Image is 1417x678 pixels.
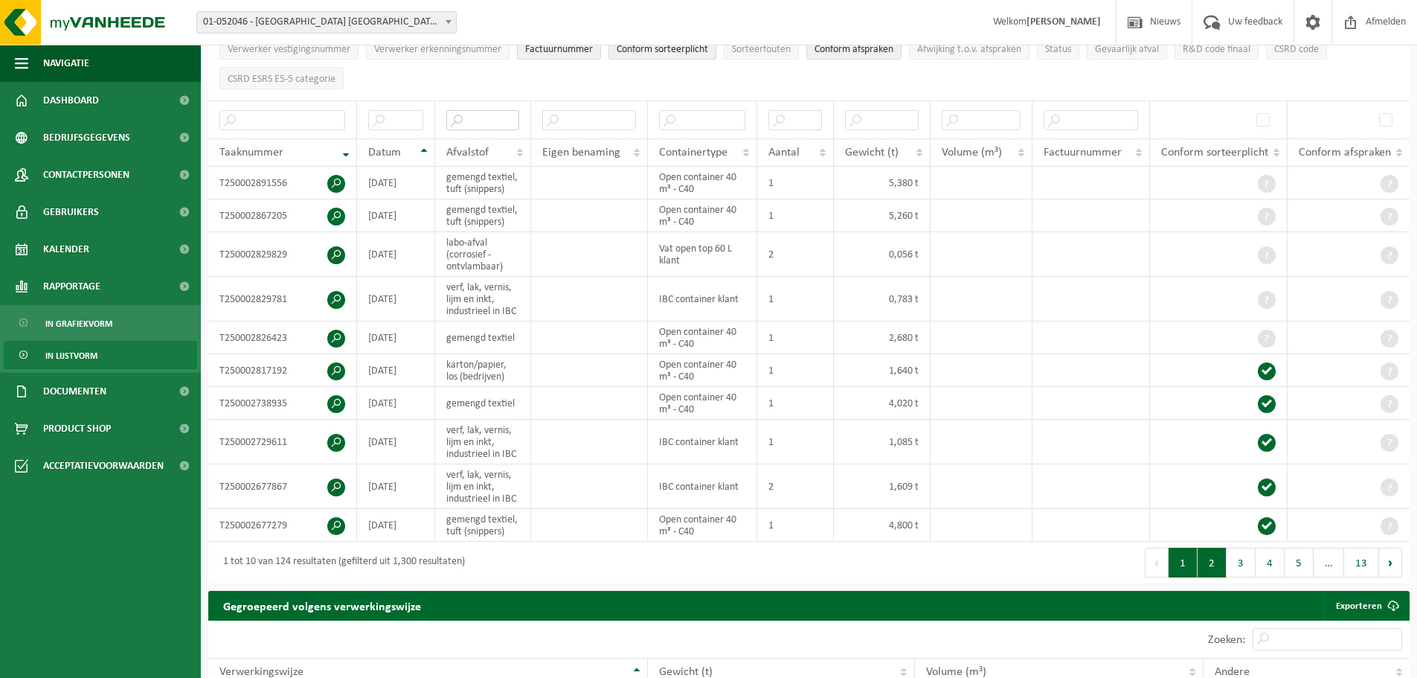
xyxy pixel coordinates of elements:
td: gemengd textiel [435,387,531,420]
button: 2 [1198,548,1227,578]
span: Rapportage [43,268,100,305]
button: Verwerker erkenningsnummerVerwerker erkenningsnummer: Activate to sort [366,37,510,60]
td: T250002867205 [208,199,357,232]
span: Afvalstof [446,147,489,159]
span: Conform afspraken [1299,147,1391,159]
td: [DATE] [357,387,435,420]
span: Containertype [659,147,727,159]
button: Conform afspraken : Activate to sort [806,37,902,60]
td: verf, lak, vernis, lijm en inkt, industrieel in IBC [435,420,531,464]
td: gemengd textiel, tuft (snippers) [435,509,531,542]
td: 1,640 t [834,354,931,387]
td: T250002738935 [208,387,357,420]
span: Bedrijfsgegevens [43,119,130,156]
td: karton/papier, los (bedrijven) [435,354,531,387]
td: T250002829781 [208,277,357,322]
span: In grafiekvorm [45,310,112,338]
td: Open container 40 m³ - C40 [648,509,757,542]
span: Afwijking t.o.v. afspraken [917,44,1021,55]
td: 0,783 t [834,277,931,322]
button: CSRD ESRS E5-5 categorieCSRD ESRS E5-5 categorie: Activate to sort [219,67,344,89]
td: T250002677279 [208,509,357,542]
td: [DATE] [357,464,435,509]
button: Previous [1145,548,1169,578]
td: [DATE] [357,277,435,322]
span: Gewicht (t) [659,666,713,678]
td: 1 [757,509,834,542]
td: Open container 40 m³ - C40 [648,199,757,232]
td: [DATE] [357,167,435,199]
td: 4,020 t [834,387,931,420]
td: [DATE] [357,354,435,387]
td: [DATE] [357,509,435,542]
td: gemengd textiel [435,322,531,354]
td: IBC container klant [648,464,757,509]
td: 1 [757,167,834,199]
div: 1 tot 10 van 124 resultaten (gefilterd uit 1,300 resultaten) [216,549,465,576]
td: T250002729611 [208,420,357,464]
span: Kalender [43,231,89,268]
span: Gewicht (t) [845,147,899,159]
td: 2 [757,232,834,277]
td: 4,800 t [834,509,931,542]
td: verf, lak, vernis, lijm en inkt, industrieel in IBC [435,277,531,322]
button: FactuurnummerFactuurnummer: Activate to sort [517,37,601,60]
td: 1 [757,199,834,232]
button: Afwijking t.o.v. afsprakenAfwijking t.o.v. afspraken: Activate to sort [909,37,1029,60]
td: T250002817192 [208,354,357,387]
span: Gebruikers [43,194,99,231]
button: Next [1379,548,1402,578]
span: Product Shop [43,410,111,447]
a: In lijstvorm [4,341,197,369]
span: Andere [1215,666,1250,678]
td: Open container 40 m³ - C40 [648,167,757,199]
td: 2,680 t [834,322,931,354]
span: Volume (m³) [942,147,1002,159]
td: T250002829829 [208,232,357,277]
span: Verwerker erkenningsnummer [374,44,501,55]
span: Acceptatievoorwaarden [43,447,164,484]
td: 1,609 t [834,464,931,509]
span: CSRD code [1274,44,1319,55]
span: Verwerkingswijze [219,666,303,678]
td: Open container 40 m³ - C40 [648,322,757,354]
td: Open container 40 m³ - C40 [648,354,757,387]
td: Open container 40 m³ - C40 [648,387,757,420]
span: Taaknummer [219,147,283,159]
td: [DATE] [357,420,435,464]
a: In grafiekvorm [4,309,197,337]
td: 1 [757,420,834,464]
span: 01-052046 - SAINT-GOBAIN ADFORS BELGIUM - BUGGENHOUT [196,11,457,33]
span: Contactpersonen [43,156,129,194]
button: Conform sorteerplicht : Activate to sort [608,37,716,60]
span: Conform sorteerplicht [617,44,708,55]
td: [DATE] [357,322,435,354]
td: IBC container klant [648,277,757,322]
span: R&D code finaal [1183,44,1250,55]
span: Factuurnummer [525,44,593,55]
td: 2 [757,464,834,509]
button: 4 [1256,548,1285,578]
td: [DATE] [357,232,435,277]
span: Aantal [768,147,800,159]
a: Exporteren [1324,591,1408,621]
span: In lijstvorm [45,342,97,370]
span: Factuurnummer [1044,147,1122,159]
td: 1 [757,354,834,387]
span: Documenten [43,373,106,410]
span: Sorteerfouten [732,44,791,55]
button: R&D code finaalR&amp;D code finaal: Activate to sort [1175,37,1259,60]
span: Conform sorteerplicht [1161,147,1268,159]
td: 1 [757,277,834,322]
h2: Gegroepeerd volgens verwerkingswijze [208,591,436,620]
span: 01-052046 - SAINT-GOBAIN ADFORS BELGIUM - BUGGENHOUT [197,12,456,33]
span: Datum [368,147,401,159]
span: Volume (m³) [926,666,986,678]
button: 5 [1285,548,1314,578]
td: 1 [757,322,834,354]
td: verf, lak, vernis, lijm en inkt, industrieel in IBC [435,464,531,509]
button: 3 [1227,548,1256,578]
td: [DATE] [357,199,435,232]
td: gemengd textiel, tuft (snippers) [435,199,531,232]
button: StatusStatus: Activate to sort [1037,37,1079,60]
